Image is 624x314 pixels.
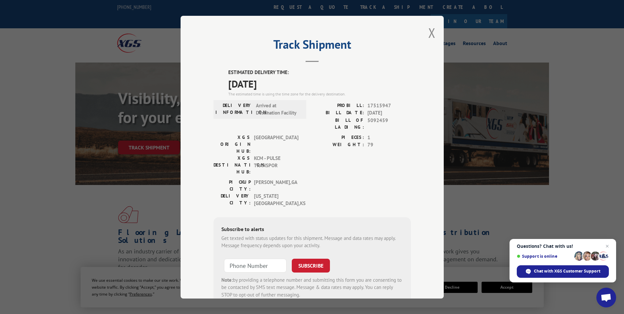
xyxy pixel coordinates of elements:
[517,265,609,278] span: Chat with XGS Customer Support
[254,154,298,175] span: KCM - PULSE TRANSPOR
[517,244,609,249] span: Questions? Chat with us!
[215,102,253,117] label: DELIVERY INFORMATION:
[312,134,364,141] label: PIECES:
[292,258,330,272] button: SUBSCRIBE
[596,288,616,307] a: Open chat
[221,225,403,234] div: Subscribe to alerts
[254,178,298,192] span: [PERSON_NAME] , GA
[312,102,364,109] label: PROBILL:
[256,102,300,117] span: Arrived at Destination Facility
[534,268,600,274] span: Chat with XGS Customer Support
[367,141,411,149] span: 79
[367,117,411,130] span: 5092459
[517,254,572,259] span: Support is online
[428,24,436,41] button: Close modal
[312,141,364,149] label: WEIGHT:
[221,234,403,249] div: Get texted with status updates for this shipment. Message and data rates may apply. Message frequ...
[367,109,411,117] span: [DATE]
[367,102,411,109] span: 17515947
[213,134,251,154] label: XGS ORIGIN HUB:
[221,276,403,299] div: by providing a telephone number and submitting this form you are consenting to be contacted by SM...
[228,91,411,97] div: The estimated time is using the time zone for the delivery destination.
[213,192,251,207] label: DELIVERY CITY:
[213,154,251,175] label: XGS DESTINATION HUB:
[213,40,411,52] h2: Track Shipment
[312,109,364,117] label: BILL DATE:
[224,258,287,272] input: Phone Number
[228,76,411,91] span: [DATE]
[213,178,251,192] label: PICKUP CITY:
[254,192,298,207] span: [US_STATE][GEOGRAPHIC_DATA] , KS
[254,134,298,154] span: [GEOGRAPHIC_DATA]
[312,117,364,130] label: BILL OF LADING:
[221,276,233,283] strong: Note:
[228,69,411,76] label: ESTIMATED DELIVERY TIME:
[367,134,411,141] span: 1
